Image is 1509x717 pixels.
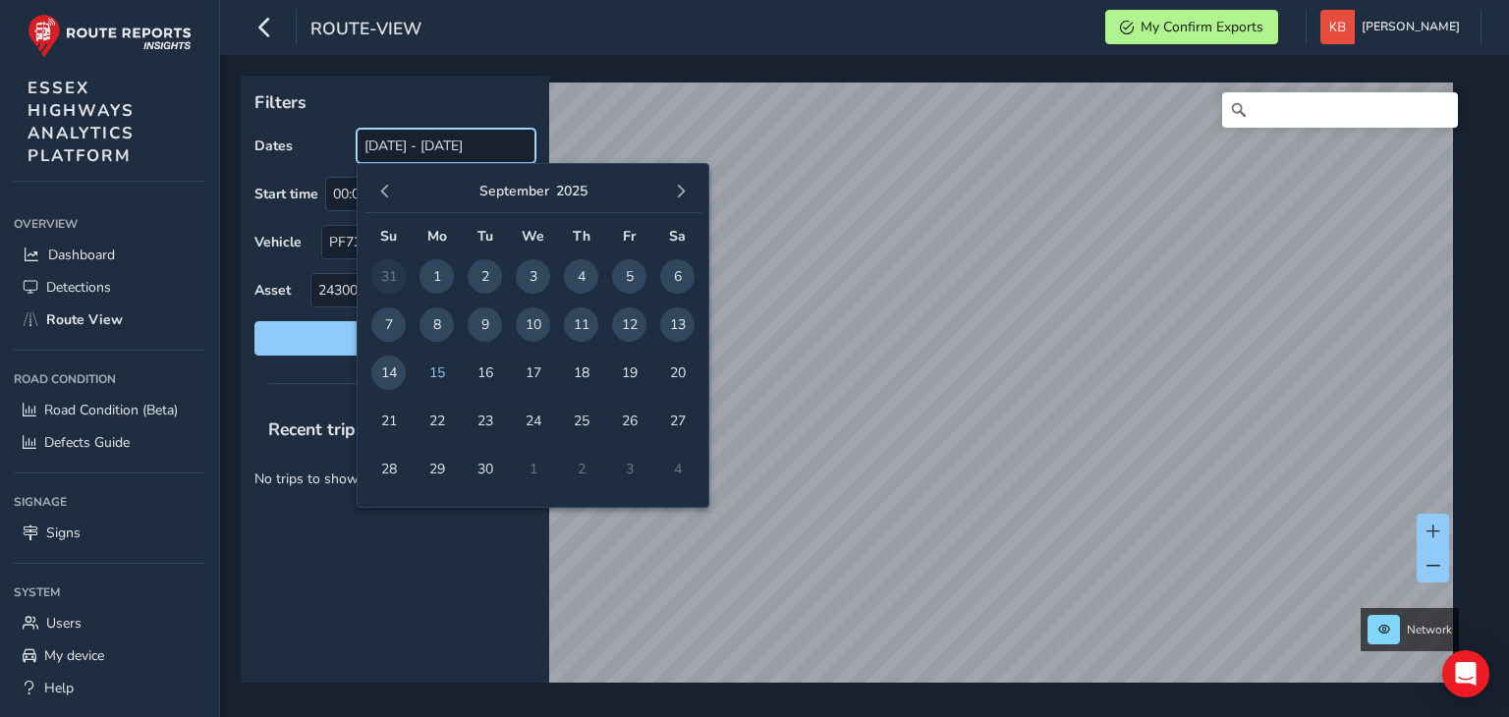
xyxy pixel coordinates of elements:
[660,356,695,390] span: 20
[1320,10,1355,44] img: diamond-layout
[310,17,421,44] span: route-view
[516,404,550,438] span: 24
[564,307,598,342] span: 11
[14,426,205,459] a: Defects Guide
[14,394,205,426] a: Road Condition (Beta)
[14,303,205,336] a: Route View
[44,679,74,697] span: Help
[14,672,205,704] a: Help
[468,356,502,390] span: 16
[1320,10,1467,44] button: [PERSON_NAME]
[322,226,502,258] div: PF73 0JL
[660,307,695,342] span: 13
[1362,10,1460,44] span: [PERSON_NAME]
[419,404,454,438] span: 22
[46,614,82,633] span: Users
[556,182,587,200] button: 2025
[516,356,550,390] span: 17
[14,517,205,549] a: Signs
[660,259,695,294] span: 6
[612,259,646,294] span: 5
[468,452,502,486] span: 30
[1407,622,1452,637] span: Network
[46,278,111,297] span: Detections
[479,182,549,200] button: September
[516,307,550,342] span: 10
[623,227,636,246] span: Fr
[1141,18,1263,36] span: My Confirm Exports
[468,404,502,438] span: 23
[371,307,406,342] span: 7
[419,307,454,342] span: 8
[14,578,205,607] div: System
[241,455,549,503] p: No trips to show.
[254,137,293,155] label: Dates
[14,209,205,239] div: Overview
[14,487,205,517] div: Signage
[419,259,454,294] span: 1
[564,404,598,438] span: 25
[14,639,205,672] a: My device
[468,307,502,342] span: 9
[14,271,205,303] a: Detections
[612,356,646,390] span: 19
[380,227,397,246] span: Su
[522,227,544,246] span: We
[28,77,135,167] span: ESSEX HIGHWAYS ANALYTICS PLATFORM
[14,607,205,639] a: Users
[564,356,598,390] span: 18
[371,404,406,438] span: 21
[44,401,178,419] span: Road Condition (Beta)
[28,14,192,58] img: rr logo
[477,227,493,246] span: Tu
[573,227,590,246] span: Th
[669,227,686,246] span: Sa
[248,83,1453,705] canvas: Map
[371,356,406,390] span: 14
[371,452,406,486] span: 28
[564,259,598,294] span: 4
[48,246,115,264] span: Dashboard
[612,307,646,342] span: 12
[419,356,454,390] span: 15
[269,329,521,348] span: Reset filters
[427,227,447,246] span: Mo
[254,185,318,203] label: Start time
[468,259,502,294] span: 2
[14,239,205,271] a: Dashboard
[660,404,695,438] span: 27
[254,404,378,455] span: Recent trips
[1222,92,1458,128] input: Search
[254,281,291,300] label: Asset
[44,646,104,665] span: My device
[46,310,123,329] span: Route View
[14,364,205,394] div: Road Condition
[419,452,454,486] span: 29
[44,433,130,452] span: Defects Guide
[1105,10,1278,44] button: My Confirm Exports
[1442,650,1489,697] div: Open Intercom Messenger
[516,259,550,294] span: 3
[311,274,502,306] span: 24300122
[254,233,302,251] label: Vehicle
[46,524,81,542] span: Signs
[254,321,535,356] button: Reset filters
[254,89,535,115] p: Filters
[612,404,646,438] span: 26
